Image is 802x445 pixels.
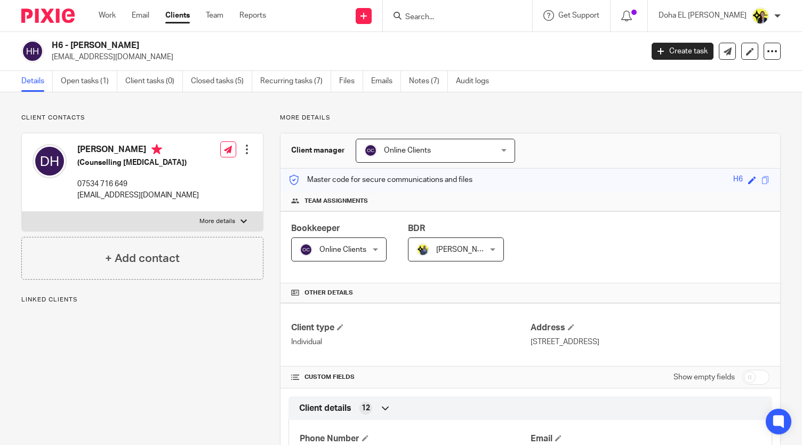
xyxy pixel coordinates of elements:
a: Details [21,71,53,92]
h4: Address [531,322,769,333]
h4: Client type [291,322,530,333]
a: Reports [239,10,266,21]
span: Team assignments [304,197,368,205]
span: Bookkeeper [291,224,340,233]
p: Doha EL [PERSON_NAME] [659,10,747,21]
p: [EMAIL_ADDRESS][DOMAIN_NAME] [52,52,636,62]
a: Emails [371,71,401,92]
p: [STREET_ADDRESS] [531,337,769,347]
a: Client tasks (0) [125,71,183,92]
h2: H6 - [PERSON_NAME] [52,40,519,51]
span: Online Clients [319,246,366,253]
a: Audit logs [456,71,497,92]
h4: Email [531,433,761,444]
a: Open tasks (1) [61,71,117,92]
p: 07534 716 649 [77,179,199,189]
span: BDR [408,224,425,233]
h4: Phone Number [300,433,530,444]
a: Recurring tasks (7) [260,71,331,92]
p: [EMAIL_ADDRESS][DOMAIN_NAME] [77,190,199,201]
div: H6 [733,174,743,186]
a: Team [206,10,223,21]
span: Get Support [558,12,599,19]
i: Primary [151,144,162,155]
p: Individual [291,337,530,347]
a: Clients [165,10,190,21]
img: Doha-Starbridge.jpg [752,7,769,25]
h4: + Add contact [105,250,180,267]
a: Closed tasks (5) [191,71,252,92]
h3: Client manager [291,145,345,156]
a: Email [132,10,149,21]
h5: (Counselling [MEDICAL_DATA]) [77,157,199,168]
p: Master code for secure communications and files [288,174,472,185]
p: Client contacts [21,114,263,122]
p: More details [199,217,235,226]
img: svg%3E [21,40,44,62]
img: svg%3E [364,144,377,157]
a: Files [339,71,363,92]
p: Linked clients [21,296,263,304]
img: svg%3E [33,144,67,178]
a: Work [99,10,116,21]
img: Pixie [21,9,75,23]
span: Client details [299,403,351,414]
h4: CUSTOM FIELDS [291,373,530,382]
input: Search [404,13,500,22]
img: Dennis-Starbridge.jpg [416,243,429,256]
p: More details [280,114,781,122]
label: Show empty fields [673,372,735,383]
a: Notes (7) [409,71,448,92]
span: [PERSON_NAME] [436,246,495,253]
span: Other details [304,289,353,297]
h4: [PERSON_NAME] [77,144,199,157]
img: svg%3E [300,243,312,256]
span: Online Clients [384,147,431,154]
a: Create task [652,43,713,60]
span: 12 [362,403,370,414]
